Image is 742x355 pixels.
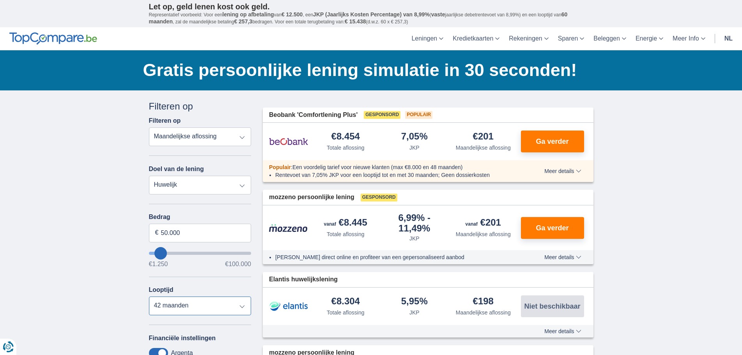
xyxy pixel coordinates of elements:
p: Let op, geld lenen kost ook geld. [149,2,593,11]
li: Rentevoet van 7,05% JKP voor een looptijd tot en met 30 maanden; Geen dossierkosten [275,171,516,179]
span: € 257,3 [234,18,252,25]
span: Een voordelig tarief voor nieuwe klanten (max €8.000 en 48 maanden) [292,164,463,170]
div: JKP [409,309,420,316]
span: Beobank 'Comfortlening Plus' [269,111,358,120]
button: Ga verder [521,217,584,239]
label: Financiële instellingen [149,335,216,342]
h1: Gratis persoonlijke lening simulatie in 30 seconden! [143,58,593,82]
label: Looptijd [149,286,174,293]
span: Gesponsord [361,194,397,201]
button: Meer details [538,254,587,260]
img: product.pl.alt Elantis [269,297,308,316]
img: product.pl.alt Beobank [269,132,308,151]
a: Kredietkaarten [448,27,504,50]
span: Meer details [544,329,581,334]
span: Elantis huwelijkslening [269,275,338,284]
span: vaste [431,11,445,18]
a: Rekeningen [504,27,553,50]
span: € [155,228,159,237]
span: Meer details [544,168,581,174]
span: 60 maanden [149,11,568,25]
a: Sparen [553,27,589,50]
span: Ga verder [536,138,568,145]
span: Meer details [544,254,581,260]
div: Maandelijkse aflossing [456,309,511,316]
span: Populair [405,111,432,119]
span: Ga verder [536,224,568,231]
span: mozzeno persoonlijke lening [269,193,354,202]
label: Bedrag [149,214,251,221]
label: Filteren op [149,117,181,124]
span: lening op afbetaling [222,11,274,18]
div: €201 [466,218,501,229]
span: €1.250 [149,261,168,267]
div: €8.445 [324,218,367,229]
p: Representatief voorbeeld: Voor een van , een ( jaarlijkse debetrentevoet van 8,99%) en een loopti... [149,11,593,25]
img: product.pl.alt Mozzeno [269,224,308,232]
div: Totale aflossing [327,144,365,152]
img: TopCompare [9,32,97,45]
span: € 12.500 [282,11,303,18]
a: nl [720,27,737,50]
div: 5,95% [401,297,428,307]
span: € 15.438 [345,18,366,25]
div: 6,99% [383,213,446,233]
div: 7,05% [401,132,428,142]
div: €8.454 [331,132,360,142]
div: : [263,163,522,171]
label: Doel van de lening [149,166,204,173]
a: Meer Info [668,27,710,50]
span: Populair [269,164,291,170]
div: JKP [409,235,420,242]
div: Totale aflossing [327,309,365,316]
span: JKP (Jaarlijks Kosten Percentage) van 8,99% [313,11,430,18]
button: Niet beschikbaar [521,295,584,317]
a: Beleggen [589,27,631,50]
span: Niet beschikbaar [524,303,580,310]
input: wantToBorrow [149,252,251,255]
div: Filteren op [149,100,251,113]
div: €198 [473,297,494,307]
button: Meer details [538,328,587,334]
div: Maandelijkse aflossing [456,230,511,238]
div: €201 [473,132,494,142]
li: [PERSON_NAME] direct online en profiteer van een gepersonaliseerd aanbod [275,253,516,261]
button: Meer details [538,168,587,174]
div: Maandelijkse aflossing [456,144,511,152]
span: €100.000 [225,261,251,267]
span: Gesponsord [364,111,400,119]
div: €8.304 [331,297,360,307]
div: JKP [409,144,420,152]
a: Energie [631,27,668,50]
div: Totale aflossing [327,230,365,238]
a: Leningen [407,27,448,50]
button: Ga verder [521,131,584,152]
